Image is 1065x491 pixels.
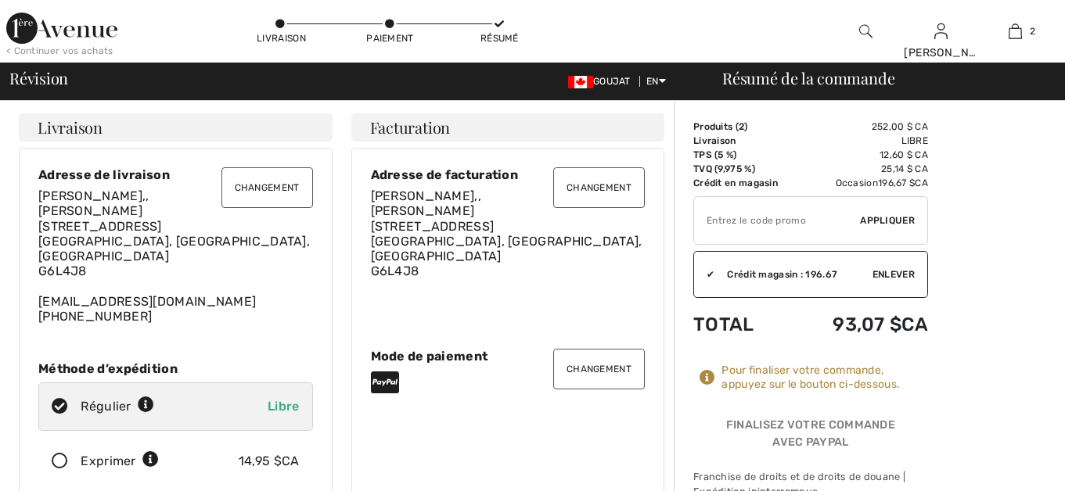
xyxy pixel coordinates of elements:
[804,148,928,162] td: 12,60 $ CA
[370,120,451,135] span: Facturation
[693,134,804,148] td: Livraison
[38,188,313,324] div: [EMAIL_ADDRESS][DOMAIN_NAME] [PHONE_NUMBER]
[878,177,928,188] span: 196,67 $CA
[693,417,928,457] div: Finalisez votre commande avec PayPal
[81,453,135,468] font: Exprimer
[1030,24,1035,38] span: 2
[703,70,1056,86] div: Résumé de la commande
[257,31,304,45] div: Livraison
[476,31,523,45] div: Résumé
[934,23,948,38] a: Sign In
[693,148,804,162] td: TPS (5 %)
[804,120,928,134] td: 252,00 $ CA
[860,213,915,228] span: Appliquer
[38,361,313,376] div: Méthode d’expédition
[371,219,642,279] span: [STREET_ADDRESS] [GEOGRAPHIC_DATA], [GEOGRAPHIC_DATA], [GEOGRAPHIC_DATA] G6L4J8
[1009,22,1022,41] img: Mon sac
[693,120,804,134] td: )
[6,44,113,58] div: < Continuer vos achats
[904,45,977,61] div: [PERSON_NAME]
[873,267,915,281] span: Enlever
[38,167,313,182] div: Adresse de livraison
[553,167,645,208] button: Changement
[693,176,804,190] td: Crédit en magasin
[268,399,300,414] span: Libre
[693,121,744,132] font: Produits (
[371,188,482,218] span: [PERSON_NAME],, [PERSON_NAME]
[239,452,300,471] div: 14,95 $CA
[221,167,313,208] button: Changement
[804,134,928,148] td: Libre
[81,399,131,414] font: Régulier
[694,267,714,281] div: ✔
[9,70,68,86] span: Révision
[804,298,928,351] td: 93,07 $CA
[38,219,310,279] span: [STREET_ADDRESS] [GEOGRAPHIC_DATA], [GEOGRAPHIC_DATA], [GEOGRAPHIC_DATA] G6L4J8
[804,162,928,176] td: 25,14 $ CA
[694,197,860,244] input: Promo code
[553,349,645,389] button: Changement
[693,162,804,176] td: TVQ (9,975 %)
[693,298,804,351] td: Total
[714,267,873,281] div: Crédit magasin : 196.67
[646,76,659,87] font: EN
[804,176,928,190] td: Occasion
[934,22,948,41] img: Mes infos
[568,76,637,87] span: GOUJAT
[371,167,646,182] div: Adresse de facturation
[38,188,149,218] span: [PERSON_NAME],, [PERSON_NAME]
[371,349,646,364] div: Mode de paiement
[979,22,1052,41] a: 2
[568,76,593,88] img: Dollar canadien
[6,13,117,44] img: 1ère Avenue
[721,364,928,392] div: Pour finaliser votre commande, appuyez sur le bouton ci-dessous.
[859,22,873,41] img: Rechercher sur le site Web
[739,121,744,132] span: 2
[38,120,103,135] span: Livraison
[366,31,413,45] div: Paiement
